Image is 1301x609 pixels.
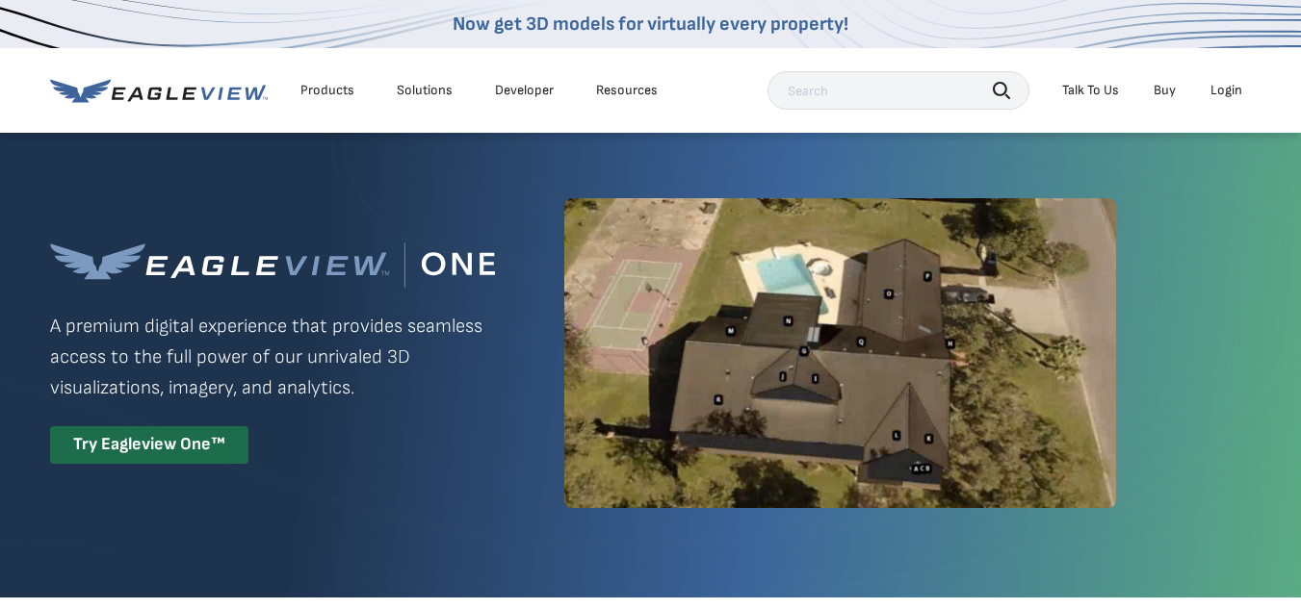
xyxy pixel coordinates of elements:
div: Try Eagleview One™ [50,426,248,464]
a: Buy [1154,82,1176,99]
div: Talk To Us [1062,82,1119,99]
img: Eagleview One™ [50,242,495,288]
input: Search [768,71,1029,110]
div: Products [300,82,354,99]
a: Developer [495,82,554,99]
div: Solutions [397,82,453,99]
div: Resources [596,82,658,99]
a: Now get 3D models for virtually every property! [453,13,848,36]
div: Login [1210,82,1242,99]
p: A premium digital experience that provides seamless access to the full power of our unrivaled 3D ... [50,311,495,403]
